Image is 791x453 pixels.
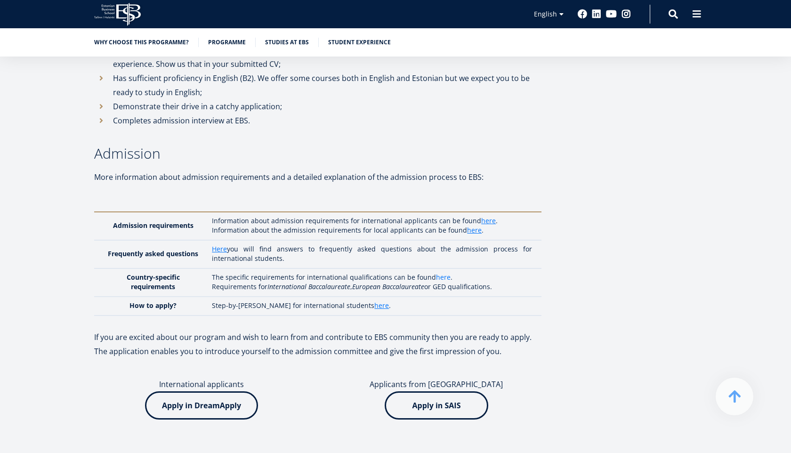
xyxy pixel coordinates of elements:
[145,391,258,420] img: Apply in DreamApply
[224,0,254,9] span: Last Name
[94,113,541,128] li: Completes admission interview at EBS.
[94,71,541,99] li: Has sufficient proficiency in English (B2). We offer some courses both in English and Estonian bu...
[481,216,496,226] a: here
[129,301,177,310] strong: How to apply?
[94,330,541,344] p: If you are excited about our program and wish to learn from and contribute to EBS community then ...
[578,9,587,19] a: Facebook
[108,249,198,258] strong: Frequently asked questions
[11,143,51,152] span: Two-year MBA
[212,282,532,291] p: Requirements for , or GED qualifications.
[94,99,541,113] li: Demonstrate their drive in a catchy application;
[212,273,532,282] p: The specific requirements for international qualifications can be found .
[113,221,194,230] strong: Admission requirements
[352,282,424,291] em: European Baccalaureate
[212,244,227,254] a: Here
[11,155,90,164] span: Technology Innovation MBA
[212,226,532,235] p: Information about the admission requirements for local applicants can be found .
[2,144,8,150] input: Two-year MBA
[328,38,391,47] a: Student experience
[94,146,541,161] h3: Admission
[621,9,631,19] a: Instagram
[94,38,189,47] a: Why choose this programme?
[267,282,350,291] em: International Baccalaureate
[127,273,180,291] strong: Country-specific requirements
[436,273,451,282] a: here
[2,131,8,138] input: One-year MBA (in Estonian)
[94,377,308,391] p: International applicants
[11,131,88,139] span: One-year MBA (in Estonian)
[467,226,482,235] a: here
[208,38,246,47] a: Programme
[265,38,309,47] a: Studies at EBS
[94,43,541,71] li: Has at least 3 years of management or team-lead experience. We value both people and process mana...
[94,344,541,358] p: The application enables you to introduce yourself to the admission committee and give the first i...
[94,170,541,184] p: More information about admission requirements and a detailed explanation of the admission process...
[2,156,8,162] input: Technology Innovation MBA
[212,301,532,310] p: Step-by-[PERSON_NAME] for international students .
[606,9,617,19] a: Youtube
[374,301,389,310] a: here
[207,240,541,268] td: you will find answers to frequently asked questions about the admission process for international...
[592,9,601,19] a: Linkedin
[329,377,543,391] p: Applicants from [GEOGRAPHIC_DATA]
[212,216,532,226] p: Information about admission requirements for international applicants can be found .
[385,391,488,420] img: Apply in SAIS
